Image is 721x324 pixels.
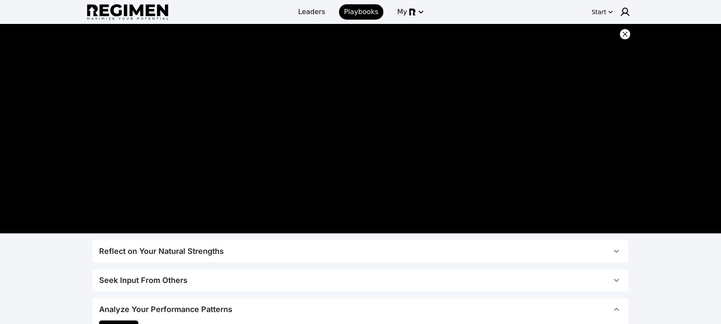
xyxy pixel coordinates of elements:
[344,7,379,17] span: Playbooks
[397,7,407,17] span: My
[590,5,615,19] button: Start
[92,269,629,292] button: Seek Input From Others
[99,245,224,257] div: Reflect on Your Natural Strengths
[99,303,232,315] div: Analyze Your Performance Patterns
[87,32,634,225] iframe: Know Your Superpowers & Blind Spots Part 3 - v1
[87,4,168,20] img: Regimen logo
[298,7,325,17] span: Leaders
[99,274,188,286] div: Seek Input From Others
[339,4,384,20] a: Playbooks
[92,240,629,262] button: Reflect on Your Natural Strengths
[620,7,630,17] img: user icon
[592,8,607,16] div: Start
[92,298,629,321] button: Analyze Your Performance Patterns
[293,4,330,20] a: Leaders
[392,4,428,20] button: My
